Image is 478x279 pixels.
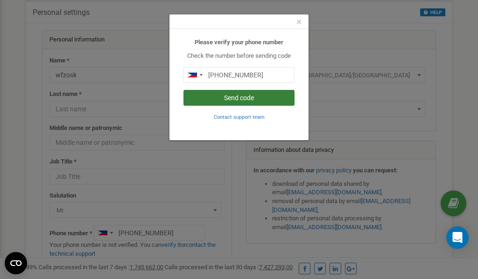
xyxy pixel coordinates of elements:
div: Telephone country code [184,68,205,82]
span: × [296,16,302,27]
a: Contact support team [214,113,265,120]
button: Open CMP widget [5,252,27,274]
button: Send code [183,90,295,106]
input: 0905 123 4567 [183,67,295,83]
b: Please verify your phone number [195,39,283,46]
small: Contact support team [214,114,265,120]
button: Close [296,17,302,27]
div: Open Intercom Messenger [446,226,469,249]
p: Check the number before sending code [183,52,295,61]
